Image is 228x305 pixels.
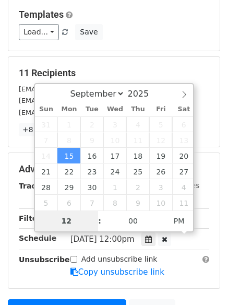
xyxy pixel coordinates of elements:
span: September 22, 2025 [57,163,80,179]
span: September 8, 2025 [57,132,80,148]
span: August 31, 2025 [35,116,58,132]
span: Click to toggle [165,210,194,231]
strong: Filters [19,214,45,222]
a: Copy unsubscribe link [70,267,164,277]
span: September 28, 2025 [35,179,58,195]
strong: Schedule [19,234,56,242]
span: September 5, 2025 [149,116,172,132]
span: October 4, 2025 [172,179,195,195]
a: Load... [19,24,59,40]
button: Save [75,24,102,40]
span: October 5, 2025 [35,195,58,210]
span: October 6, 2025 [57,195,80,210]
span: : [98,210,101,231]
span: [DATE] 12:00pm [70,234,135,244]
span: September 21, 2025 [35,163,58,179]
h5: 11 Recipients [19,67,209,79]
span: September 7, 2025 [35,132,58,148]
span: September 11, 2025 [126,132,149,148]
strong: Tracking [19,182,54,190]
input: Minute [101,210,165,231]
span: October 9, 2025 [126,195,149,210]
span: September 27, 2025 [172,163,195,179]
span: October 10, 2025 [149,195,172,210]
span: September 30, 2025 [80,179,103,195]
strong: Unsubscribe [19,255,70,264]
span: September 20, 2025 [172,148,195,163]
span: October 1, 2025 [103,179,126,195]
span: October 2, 2025 [126,179,149,195]
span: October 7, 2025 [80,195,103,210]
span: September 25, 2025 [126,163,149,179]
span: September 16, 2025 [80,148,103,163]
span: September 2, 2025 [80,116,103,132]
span: Tue [80,106,103,113]
span: October 8, 2025 [103,195,126,210]
span: September 14, 2025 [35,148,58,163]
span: Wed [103,106,126,113]
a: +8 more [19,123,58,136]
a: Templates [19,9,64,20]
span: September 6, 2025 [172,116,195,132]
span: September 13, 2025 [172,132,195,148]
small: [EMAIL_ADDRESS][DOMAIN_NAME] [19,85,135,93]
span: September 29, 2025 [57,179,80,195]
span: October 3, 2025 [149,179,172,195]
span: September 24, 2025 [103,163,126,179]
span: September 26, 2025 [149,163,172,179]
span: September 12, 2025 [149,132,172,148]
span: September 19, 2025 [149,148,172,163]
input: Year [125,89,162,99]
span: September 9, 2025 [80,132,103,148]
small: [EMAIL_ADDRESS][DOMAIN_NAME] [19,97,135,104]
span: Fri [149,106,172,113]
span: Thu [126,106,149,113]
span: September 4, 2025 [126,116,149,132]
input: Hour [35,210,99,231]
span: September 23, 2025 [80,163,103,179]
span: September 1, 2025 [57,116,80,132]
iframe: Chat Widget [176,255,228,305]
span: October 11, 2025 [172,195,195,210]
span: Mon [57,106,80,113]
span: September 3, 2025 [103,116,126,132]
span: September 15, 2025 [57,148,80,163]
span: September 10, 2025 [103,132,126,148]
span: Sun [35,106,58,113]
span: September 18, 2025 [126,148,149,163]
span: Sat [172,106,195,113]
label: Add unsubscribe link [81,254,158,265]
span: September 17, 2025 [103,148,126,163]
small: [EMAIL_ADDRESS][DOMAIN_NAME] [19,109,135,116]
h5: Advanced [19,163,209,175]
